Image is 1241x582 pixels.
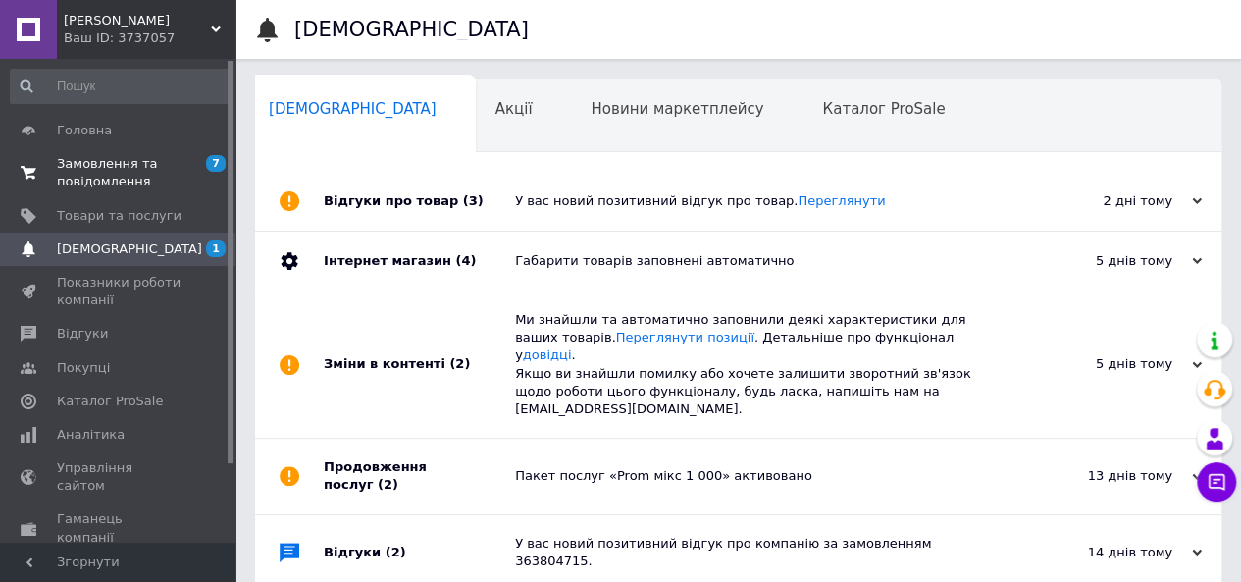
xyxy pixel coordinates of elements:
[57,359,110,377] span: Покупці
[1197,462,1236,502] button: Чат з покупцем
[1006,355,1202,373] div: 5 днів тому
[57,325,108,343] span: Відгуки
[455,253,476,268] span: (4)
[57,426,125,444] span: Аналітика
[294,18,529,41] h1: [DEMOGRAPHIC_DATA]
[495,100,533,118] span: Акції
[1006,467,1202,485] div: 13 днів тому
[269,100,437,118] span: [DEMOGRAPHIC_DATA]
[822,100,945,118] span: Каталог ProSale
[57,510,181,546] span: Гаманець компанії
[515,311,1006,418] div: Ми знайшли та автоматично заповнили деякі характеристики для ваших товарів. . Детальніше про функ...
[57,459,181,495] span: Управління сайтом
[378,477,398,492] span: (2)
[515,467,1006,485] div: Пакет послуг «Prom мікс 1 000» активовано
[515,192,1006,210] div: У вас новий позитивний відгук про товар.
[64,29,235,47] div: Ваш ID: 3737057
[57,274,181,309] span: Показники роботи компанії
[57,207,181,225] span: Товари та послуги
[463,193,484,208] span: (3)
[1006,192,1202,210] div: 2 дні тому
[591,100,763,118] span: Новини маркетплейсу
[324,232,515,291] div: Інтернет магазин
[324,291,515,438] div: Зміни в контенті
[616,330,754,344] a: Переглянути позиції
[515,535,1006,570] div: У вас новий позитивний відгук про компанію за замовленням 363804715.
[1006,252,1202,270] div: 5 днів тому
[386,545,406,559] span: (2)
[324,439,515,513] div: Продовження послуг
[798,193,885,208] a: Переглянути
[523,347,572,362] a: довідці
[57,393,163,410] span: Каталог ProSale
[206,240,226,257] span: 1
[449,356,470,371] span: (2)
[515,252,1006,270] div: Габарити товарів заповнені автоматично
[57,240,202,258] span: [DEMOGRAPHIC_DATA]
[1006,544,1202,561] div: 14 днів тому
[10,69,232,104] input: Пошук
[206,155,226,172] span: 7
[57,155,181,190] span: Замовлення та повідомлення
[64,12,211,29] span: Чудова Річ
[57,122,112,139] span: Головна
[324,172,515,231] div: Відгуки про товар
